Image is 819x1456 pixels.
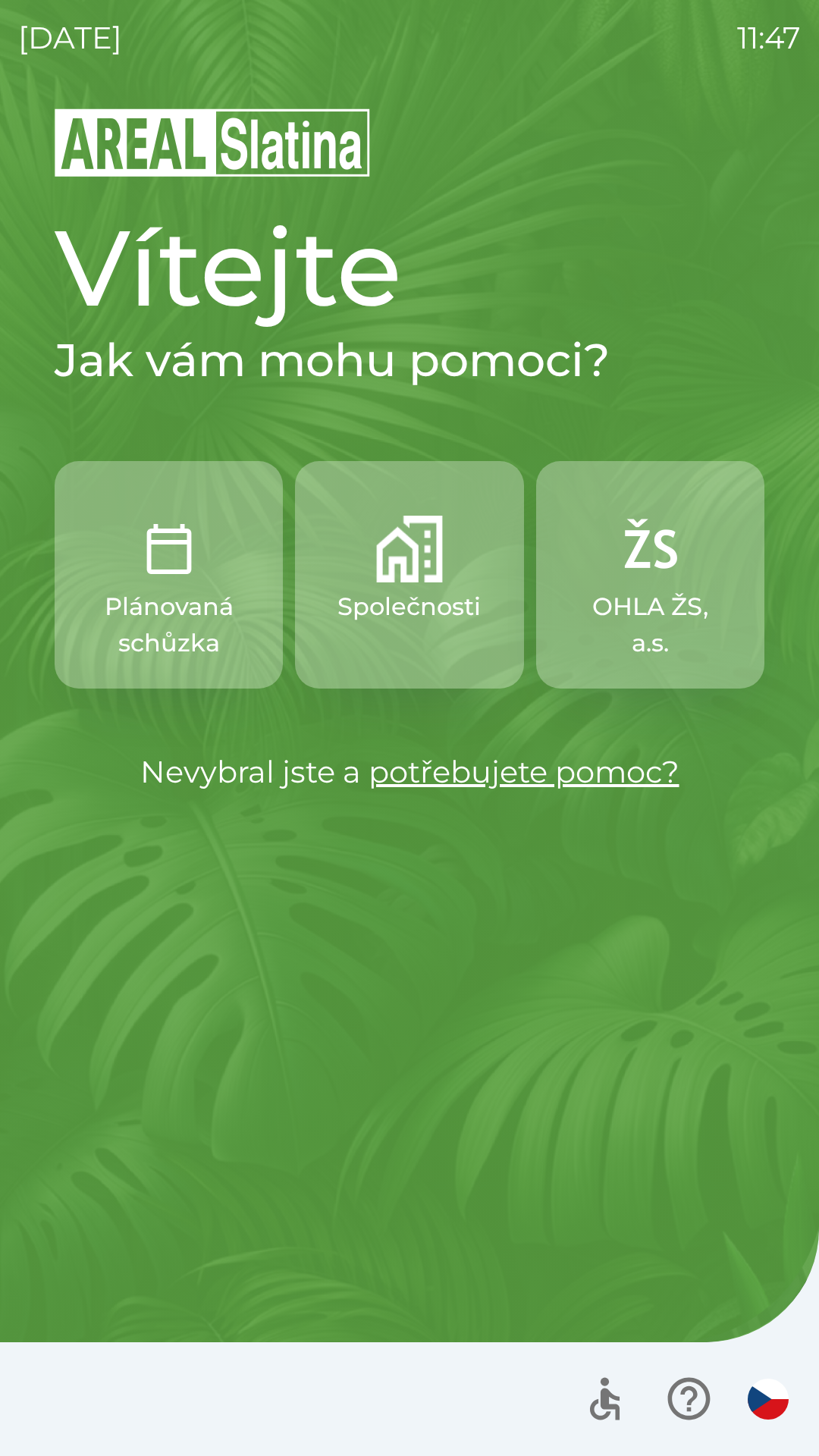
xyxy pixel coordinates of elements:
p: Plánovaná schůzka [91,588,246,661]
img: Logo [55,106,764,179]
h1: Vítejte [55,203,764,332]
p: 11:47 [737,15,801,61]
img: cs flag [748,1379,789,1420]
button: Plánovaná schůzka [55,461,283,689]
img: 9f72f9f4-8902-46ff-b4e6-bc4241ee3c12.png [617,516,683,582]
img: 58b4041c-2a13-40f9-aad2-b58ace873f8c.png [376,516,443,582]
button: Společnosti [295,461,523,689]
p: OHLA ŽS, a.s. [573,588,728,661]
p: Společnosti [337,588,481,625]
a: potřebujete pomoc? [369,753,679,790]
p: Nevybral jste a [55,749,764,795]
img: 0ea463ad-1074-4378-bee6-aa7a2f5b9440.png [136,516,202,582]
button: OHLA ŽS, a.s. [536,461,764,689]
h2: Jak vám mohu pomoci? [55,332,764,388]
p: [DATE] [18,15,122,61]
